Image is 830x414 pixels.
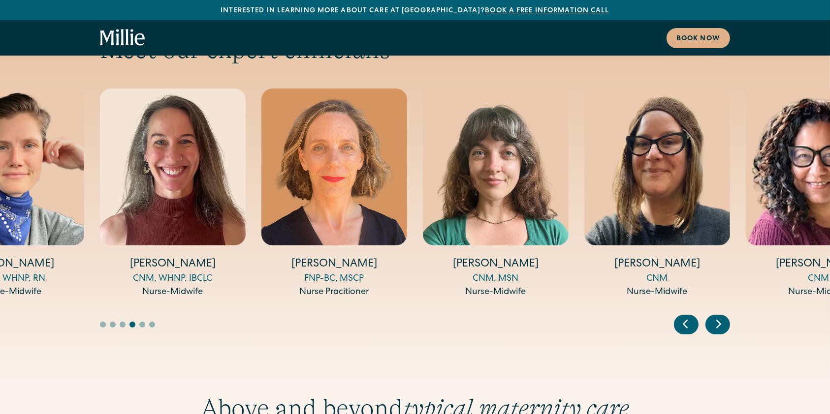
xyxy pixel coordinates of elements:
button: Go to slide 1 [100,322,106,327]
div: 7 / 14 [100,89,246,299]
a: home [100,29,145,47]
div: 10 / 14 [584,89,730,299]
div: Nurse Pracitioner [261,286,407,299]
button: Go to slide 4 [129,322,135,327]
button: Go to slide 2 [110,322,116,327]
a: Book now [667,28,730,48]
a: Book a free information call [485,7,609,14]
div: Previous slide [674,315,699,334]
button: Go to slide 3 [120,322,126,327]
div: Nurse-Midwife [584,286,730,299]
div: Nurse-Midwife [100,286,246,299]
button: Go to slide 6 [149,322,155,327]
button: Go to slide 5 [139,322,145,327]
div: Book now [676,34,720,44]
div: FNP-BC, MSCP [261,272,407,286]
h4: [PERSON_NAME] [584,257,730,272]
div: 8 / 14 [261,89,407,299]
h4: [PERSON_NAME] [100,257,246,272]
div: Nurse-Midwife [423,286,569,299]
div: 9 / 14 [423,89,569,299]
div: CNM, WHNP, IBCLC [100,272,246,286]
div: CNM, MSN [423,272,569,286]
h4: [PERSON_NAME] [423,257,569,272]
h4: [PERSON_NAME] [261,257,407,272]
div: CNM [584,272,730,286]
div: Next slide [705,315,730,334]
